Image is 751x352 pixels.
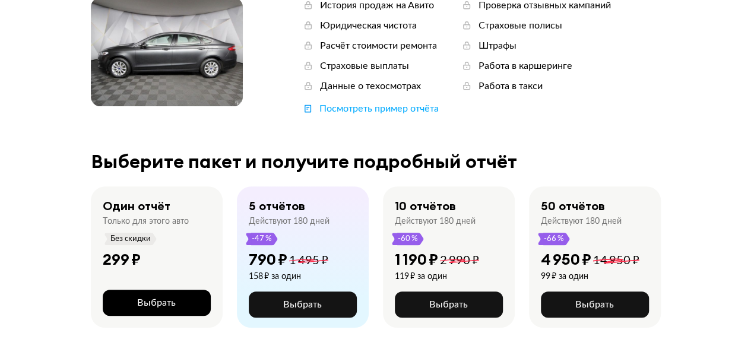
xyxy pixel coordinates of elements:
span: 2 990 ₽ [440,255,479,267]
div: 99 ₽ за один [541,271,639,282]
button: Выбрать [103,290,211,316]
div: 1 190 ₽ [395,250,438,269]
span: -66 % [543,233,565,245]
div: Расчёт стоимости ремонта [320,39,437,52]
div: Действуют 180 дней [249,216,329,227]
button: Выбрать [249,291,357,318]
span: Выбрать [283,300,322,309]
div: 299 ₽ [103,250,141,269]
div: 50 отчётов [541,198,605,214]
div: 4 950 ₽ [541,250,591,269]
span: Выбрать [429,300,468,309]
span: Без скидки [110,233,151,245]
button: Выбрать [541,291,649,318]
div: Данные о техосмотрах [320,80,421,93]
div: 10 отчётов [395,198,456,214]
span: Выбрать [137,298,176,307]
div: Действуют 180 дней [541,216,622,227]
div: Действуют 180 дней [395,216,476,227]
span: Выбрать [575,300,614,309]
a: Посмотреть пример отчёта [302,102,439,115]
span: -47 % [251,233,272,245]
div: Юридическая чистота [320,19,417,32]
div: Один отчёт [103,198,170,214]
div: 119 ₽ за один [395,271,479,282]
div: Работа в каршеринге [479,59,572,72]
div: Страховые полисы [479,19,562,32]
div: 5 отчётов [249,198,305,214]
button: Выбрать [395,291,503,318]
div: Штрафы [479,39,516,52]
span: 14 950 ₽ [593,255,639,267]
span: -60 % [397,233,419,245]
div: Только для этого авто [103,216,189,227]
div: 790 ₽ [249,250,287,269]
div: Страховые выплаты [320,59,409,72]
div: Работа в такси [479,80,543,93]
div: 158 ₽ за один [249,271,328,282]
span: 1 495 ₽ [289,255,328,267]
div: Выберите пакет и получите подробный отчёт [91,151,661,172]
div: Посмотреть пример отчёта [319,102,439,115]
